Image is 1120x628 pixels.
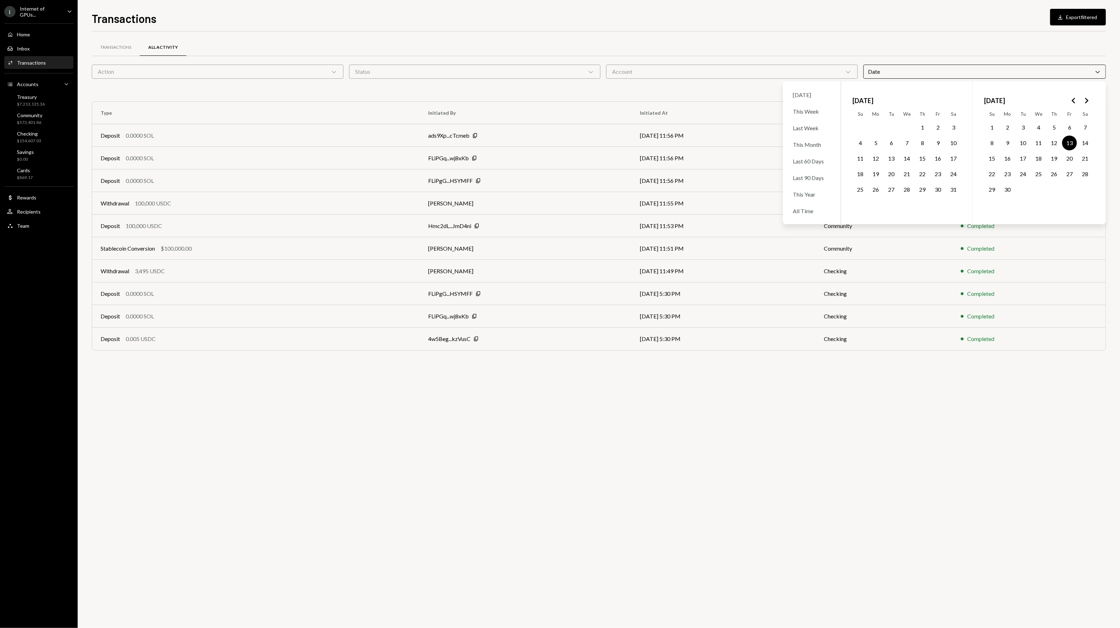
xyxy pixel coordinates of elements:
[852,93,873,108] span: [DATE]
[17,156,34,162] div: $0.00
[815,260,952,282] td: Checking
[17,131,41,137] div: Checking
[815,328,952,350] td: Checking
[853,167,868,181] button: Sunday, May 18th, 2025
[915,151,930,166] button: Thursday, May 15th, 2025
[631,147,815,169] td: [DATE] 11:56 PM
[1000,182,1015,197] button: Monday, June 30th, 2025
[868,136,883,150] button: Monday, May 5th, 2025
[1000,151,1015,166] button: Monday, June 16th, 2025
[1031,151,1046,166] button: Wednesday, June 18th, 2025
[946,136,961,150] button: Saturday, May 10th, 2025
[899,167,914,181] button: Wednesday, May 21st, 2025
[4,42,73,55] a: Inbox
[789,203,835,219] div: All Time
[967,244,994,253] div: Completed
[1046,108,1062,120] th: Thursday
[1078,167,1092,181] button: Saturday, June 28th, 2025
[899,151,914,166] button: Wednesday, May 14th, 2025
[17,31,30,37] div: Home
[148,44,178,50] div: All Activity
[20,6,61,18] div: Internet of GPUs...
[4,92,73,109] a: Treasury$7,213,135.36
[631,169,815,192] td: [DATE] 11:56 PM
[17,195,36,201] div: Rewards
[1067,94,1080,107] button: Go to the Previous Month
[126,177,154,185] div: 0.0000 SOL
[884,182,899,197] button: Tuesday, May 27th, 2025
[984,108,1000,120] th: Sunday
[92,65,343,79] div: Action
[984,93,1005,108] span: [DATE]
[428,289,473,298] div: FLiPgG...HSYMFF
[899,108,915,120] th: Wednesday
[4,191,73,204] a: Rewards
[420,237,631,260] td: [PERSON_NAME]
[17,60,46,66] div: Transactions
[984,182,999,197] button: Sunday, June 29th, 2025
[1077,108,1093,120] th: Saturday
[606,65,858,79] div: Account
[126,154,154,162] div: 0.0000 SOL
[428,222,471,230] div: Hmc2dL...JmD4ni
[92,11,156,25] h1: Transactions
[946,151,961,166] button: Saturday, May 17th, 2025
[915,108,930,120] th: Thursday
[1062,120,1077,135] button: Friday, June 6th, 2025
[4,110,73,127] a: Community$573,401.86
[17,223,29,229] div: Team
[1078,136,1092,150] button: Saturday, June 14th, 2025
[1062,108,1077,120] th: Friday
[101,335,120,343] div: Deposit
[1078,151,1092,166] button: Saturday, June 21st, 2025
[930,182,945,197] button: Friday, May 30th, 2025
[1031,120,1046,135] button: Wednesday, June 4th, 2025
[868,151,883,166] button: Monday, May 12th, 2025
[967,222,994,230] div: Completed
[349,65,601,79] div: Status
[101,177,120,185] div: Deposit
[17,138,41,144] div: $154,607.03
[1078,120,1092,135] button: Saturday, June 7th, 2025
[789,87,835,102] div: [DATE]
[101,222,120,230] div: Deposit
[4,56,73,69] a: Transactions
[17,46,30,52] div: Inbox
[1031,108,1046,120] th: Wednesday
[428,335,471,343] div: 4w5Beg...kzVusC
[852,108,868,120] th: Sunday
[967,312,994,321] div: Completed
[984,108,1093,213] table: June 2025
[631,124,815,147] td: [DATE] 11:56 PM
[17,81,38,87] div: Accounts
[1000,120,1015,135] button: Monday, June 2nd, 2025
[884,151,899,166] button: Tuesday, May 13th, 2025
[1016,136,1030,150] button: Tuesday, June 10th, 2025
[135,267,165,275] div: 3,495 USDC
[1016,167,1030,181] button: Tuesday, June 24th, 2025
[92,38,140,56] a: Transactions
[428,154,469,162] div: FLiPGq...wj8xKb
[1062,136,1077,150] button: Friday, June 13th, 2025, selected
[428,177,473,185] div: FLiPgG...HSYMFF
[161,244,192,253] div: $100,000.00
[428,312,469,321] div: FLiPGq...wj8xKb
[868,182,883,197] button: Monday, May 26th, 2025
[1062,167,1077,181] button: Friday, June 27th, 2025
[863,65,1106,79] div: Date
[853,182,868,197] button: Sunday, May 25th, 2025
[100,44,131,50] div: Transactions
[1047,136,1061,150] button: Thursday, June 12th, 2025
[101,199,129,208] div: Withdrawal
[92,102,420,124] th: Type
[420,260,631,282] td: [PERSON_NAME]
[17,94,45,100] div: Treasury
[815,237,952,260] td: Community
[4,205,73,218] a: Recipients
[126,312,154,321] div: 0.0000 SOL
[4,78,73,90] a: Accounts
[1062,151,1077,166] button: Friday, June 20th, 2025
[631,328,815,350] td: [DATE] 5:30 PM
[101,131,120,140] div: Deposit
[946,182,961,197] button: Saturday, May 31st, 2025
